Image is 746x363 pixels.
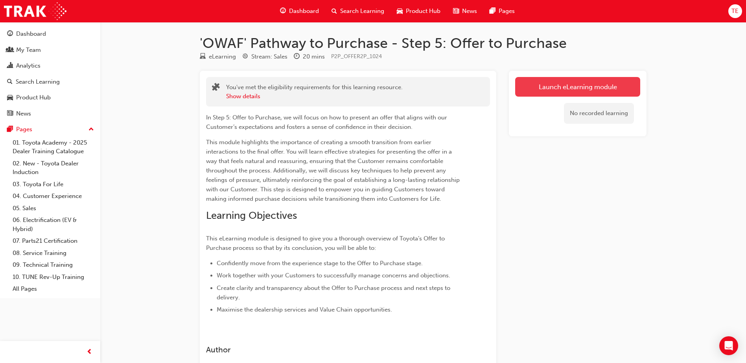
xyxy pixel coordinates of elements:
span: prev-icon [87,347,92,357]
div: Duration [294,52,325,62]
a: My Team [3,43,97,57]
button: Pages [3,122,97,137]
span: In Step 5: Offer to Purchase, we will focus on how to present an offer that aligns with our Custo... [206,114,449,130]
a: 10. TUNE Rev-Up Training [9,271,97,283]
div: Pages [16,125,32,134]
span: This module highlights the importance of creating a smooth transition from earlier interactions t... [206,139,461,202]
a: Dashboard [3,27,97,41]
span: car-icon [397,6,403,16]
span: Learning resource code [331,53,382,60]
span: Dashboard [289,7,319,16]
a: Launch eLearning module [515,77,640,97]
a: 02. New - Toyota Dealer Induction [9,158,97,178]
a: 08. Service Training [9,247,97,259]
span: search-icon [332,6,337,16]
span: News [462,7,477,16]
a: 01. Toyota Academy - 2025 Dealer Training Catalogue [9,137,97,158]
span: Create clarity and transparency about the Offer to Purchase process and next steps to delivery. [217,284,452,301]
span: guage-icon [280,6,286,16]
a: Analytics [3,59,97,73]
span: car-icon [7,94,13,101]
div: My Team [16,46,41,55]
span: This eLearning module is designed to give you a thorough overview of Toyota’s Offer to Purchase p... [206,235,446,251]
a: car-iconProduct Hub [390,3,447,19]
span: TE [731,7,739,16]
span: people-icon [7,47,13,54]
div: 20 mins [303,52,325,61]
div: Analytics [16,61,41,70]
div: Stream [242,52,287,62]
div: Open Intercom Messenger [719,336,738,355]
span: Maximise the dealership services and Value Chain opportunities. [217,306,392,313]
a: 09. Technical Training [9,259,97,271]
div: Product Hub [16,93,51,102]
span: puzzle-icon [212,84,220,93]
span: news-icon [453,6,459,16]
span: clock-icon [294,53,300,60]
span: learningResourceType_ELEARNING-icon [200,53,206,60]
button: DashboardMy TeamAnalyticsSearch LearningProduct HubNews [3,25,97,122]
div: No recorded learning [564,103,634,124]
span: target-icon [242,53,248,60]
div: Stream: Sales [251,52,287,61]
span: Learning Objectives [206,209,297,222]
span: Pages [499,7,515,16]
a: 04. Customer Experience [9,190,97,202]
span: Search Learning [340,7,384,16]
span: chart-icon [7,62,13,70]
a: 05. Sales [9,202,97,214]
span: search-icon [7,79,13,86]
span: Product Hub [406,7,440,16]
span: Confidently move from the experience stage to the Offer to Purchase stage. [217,260,423,267]
div: News [16,109,31,118]
div: Search Learning [16,77,60,86]
div: eLearning [209,52,236,61]
span: pages-icon [490,6,495,16]
h1: 'OWAF' Pathway to Purchase - Step 5: Offer to Purchase [200,35,647,52]
div: You've met the eligibility requirements for this learning resource. [226,83,403,101]
span: guage-icon [7,31,13,38]
img: Trak [4,2,66,20]
a: Search Learning [3,75,97,89]
div: Dashboard [16,29,46,38]
a: 03. Toyota For Life [9,178,97,191]
span: up-icon [88,125,94,135]
button: Show details [226,92,260,101]
a: guage-iconDashboard [274,3,325,19]
div: Type [200,52,236,62]
span: news-icon [7,110,13,117]
a: All Pages [9,283,97,295]
span: Work together with your Customers to successfully manage concerns and objections. [217,272,450,279]
a: pages-iconPages [483,3,521,19]
a: search-iconSearch Learning [325,3,390,19]
a: Product Hub [3,90,97,105]
button: TE [728,4,742,18]
h3: Author [206,345,462,354]
a: 06. Electrification (EV & Hybrid) [9,214,97,235]
a: News [3,106,97,121]
span: pages-icon [7,126,13,133]
a: news-iconNews [447,3,483,19]
a: 07. Parts21 Certification [9,235,97,247]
